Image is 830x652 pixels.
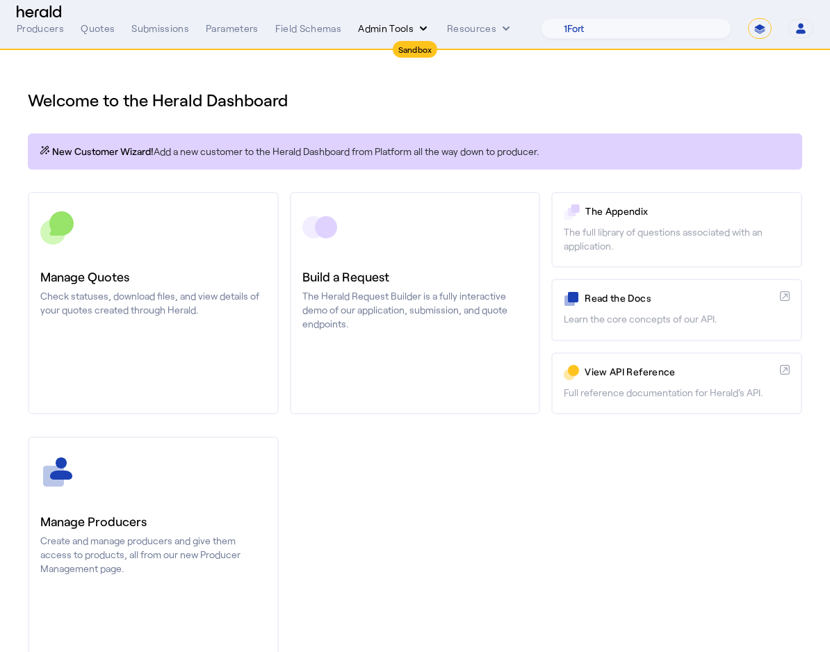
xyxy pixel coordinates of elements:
[28,89,802,111] h1: Welcome to the Herald Dashboard
[40,289,266,317] p: Check statuses, download files, and view details of your quotes created through Herald.
[551,192,802,268] a: The AppendixThe full library of questions associated with an application.
[551,279,802,341] a: Read the DocsLearn the core concepts of our API.
[551,352,802,414] a: View API ReferenceFull reference documentation for Herald's API.
[17,22,64,35] div: Producers
[585,204,790,218] p: The Appendix
[52,145,154,158] span: New Customer Wizard!
[39,145,791,158] p: Add a new customer to the Herald Dashboard from Platform all the way down to producer.
[302,289,528,331] p: The Herald Request Builder is a fully interactive demo of our application, submission, and quote ...
[40,267,266,286] h3: Manage Quotes
[302,267,528,286] h3: Build a Request
[585,291,774,305] p: Read the Docs
[447,22,513,35] button: Resources dropdown menu
[17,6,61,19] img: Herald Logo
[206,22,259,35] div: Parameters
[40,512,266,531] h3: Manage Producers
[131,22,189,35] div: Submissions
[28,192,279,414] a: Manage QuotesCheck statuses, download files, and view details of your quotes created through Herald.
[358,22,430,35] button: internal dropdown menu
[585,365,774,379] p: View API Reference
[393,41,438,58] div: Sandbox
[290,192,541,414] a: Build a RequestThe Herald Request Builder is a fully interactive demo of our application, submiss...
[81,22,115,35] div: Quotes
[564,312,790,326] p: Learn the core concepts of our API.
[40,534,266,576] p: Create and manage producers and give them access to products, all from our new Producer Managemen...
[564,386,790,400] p: Full reference documentation for Herald's API.
[564,225,790,253] p: The full library of questions associated with an application.
[275,22,342,35] div: Field Schemas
